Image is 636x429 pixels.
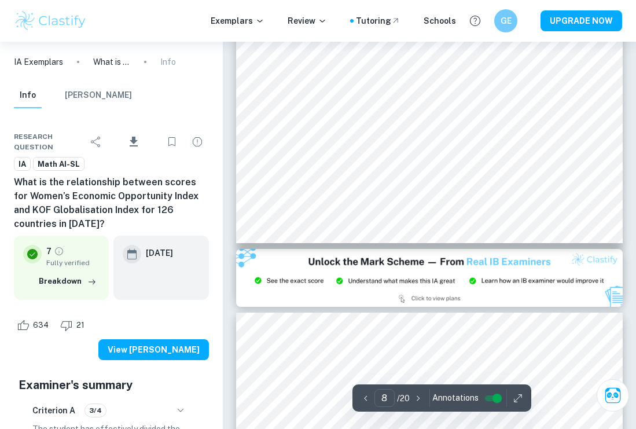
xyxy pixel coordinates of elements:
button: GE [494,9,517,32]
h6: What is the relationship between scores for Women’s Economic Opportunity Index and KOF Globalisat... [14,175,209,231]
button: Help and Feedback [465,11,485,31]
button: Ask Clai [597,379,629,412]
h6: Criterion A [32,404,75,417]
span: 634 [27,320,55,331]
a: Schools [424,14,456,27]
h6: GE [499,14,513,27]
a: IA Exemplars [14,56,63,68]
span: Math AI-SL [34,159,84,170]
h5: Examiner's summary [19,376,204,394]
span: Annotations [432,392,479,404]
button: [PERSON_NAME] [65,83,132,108]
img: Ad [236,249,623,307]
div: Like [14,316,55,335]
span: Research question [14,131,84,152]
div: Share [84,130,108,153]
p: Info [160,56,176,68]
button: UPGRADE NOW [541,10,622,31]
div: Download [110,127,158,157]
a: Math AI-SL [33,157,84,171]
h6: [DATE] [146,247,173,259]
span: 3/4 [85,405,106,416]
span: 21 [70,320,91,331]
button: View [PERSON_NAME] [98,339,209,360]
a: Tutoring [356,14,400,27]
button: Info [14,83,42,108]
div: Dislike [57,316,91,335]
a: Grade fully verified [54,246,64,256]
p: / 20 [397,392,410,405]
span: Fully verified [46,258,100,268]
p: 7 [46,245,52,258]
span: IA [14,159,30,170]
p: What is the relationship between scores for Women’s Economic Opportunity Index and KOF Globalisat... [93,56,130,68]
a: IA [14,157,31,171]
div: Bookmark [160,130,183,153]
p: Review [288,14,327,27]
img: Clastify logo [14,9,87,32]
p: Exemplars [211,14,264,27]
div: Report issue [186,130,209,153]
button: Breakdown [36,273,100,290]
